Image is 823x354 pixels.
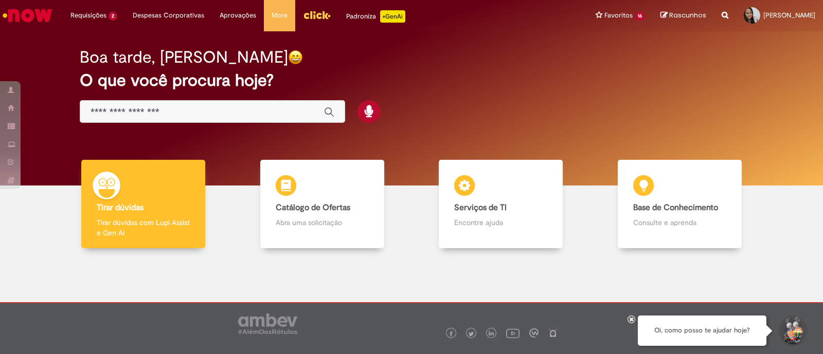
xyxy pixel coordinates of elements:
[469,331,474,337] img: logo_footer_twitter.png
[777,315,808,346] button: Iniciar Conversa de Suporte
[54,160,233,249] a: Tirar dúvidas Tirar dúvidas com Lupi Assist e Gen Ai
[489,331,494,337] img: logo_footer_linkedin.png
[97,202,144,213] b: Tirar dúvidas
[454,202,507,213] b: Serviços de TI
[411,160,591,249] a: Serviços de TI Encontre ajuda
[276,217,369,228] p: Abra uma solicitação
[97,217,190,238] p: Tirar dúvidas com Lupi Assist e Gen Ai
[763,11,815,20] span: [PERSON_NAME]
[303,7,331,23] img: click_logo_yellow_360x200.png
[276,202,350,213] b: Catálogo de Ofertas
[635,12,645,21] span: 16
[380,10,405,23] p: +GenAi
[346,10,405,23] div: Padroniza
[80,48,288,66] h2: Boa tarde, [PERSON_NAME]
[449,331,454,337] img: logo_footer_facebook.png
[529,328,539,338] img: logo_footer_workplace.png
[133,10,204,21] span: Despesas Corporativas
[70,10,106,21] span: Requisições
[288,50,303,65] img: happy-face.png
[238,313,297,334] img: logo_footer_ambev_rotulo_gray.png
[660,11,706,21] a: Rascunhos
[669,10,706,20] span: Rascunhos
[604,10,633,21] span: Favoritos
[220,10,256,21] span: Aprovações
[591,160,770,249] a: Base de Conhecimento Consulte e aprenda
[633,217,726,228] p: Consulte e aprenda
[506,326,520,340] img: logo_footer_youtube.png
[233,160,412,249] a: Catálogo de Ofertas Abra uma solicitação
[272,10,288,21] span: More
[548,328,558,338] img: logo_footer_naosei.png
[633,202,718,213] b: Base de Conhecimento
[80,71,743,89] h2: O que você procura hoje?
[1,5,54,26] img: ServiceNow
[638,315,766,346] div: Oi, como posso te ajudar hoje?
[454,217,547,228] p: Encontre ajuda
[109,12,117,21] span: 2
